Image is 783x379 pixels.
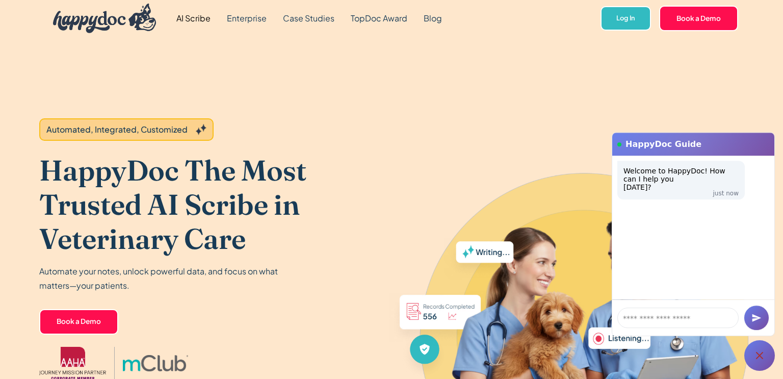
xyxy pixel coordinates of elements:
[123,355,188,371] img: mclub logo
[601,6,651,31] a: Log In
[46,123,188,136] div: Automated, Integrated, Customized
[39,264,284,293] p: Automate your notes, unlock powerful data, and focus on what matters—your patients.
[45,1,156,36] a: home
[39,153,356,256] h1: HappyDoc The Most Trusted AI Scribe in Veterinary Care
[39,309,118,335] a: Book a Demo
[196,124,206,135] img: Grey sparkles.
[659,6,738,31] a: Book a Demo
[53,4,156,33] img: HappyDoc Logo: A happy dog with his ear up, listening.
